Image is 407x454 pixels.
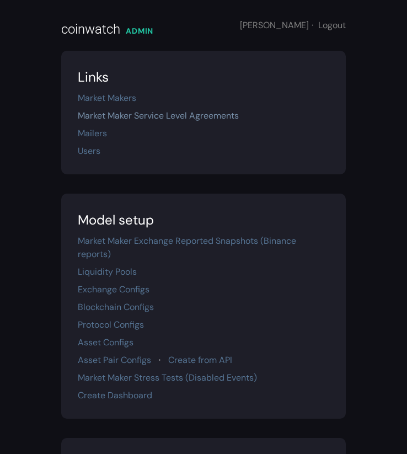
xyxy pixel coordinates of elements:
[78,301,154,313] a: Blockchain Configs
[78,319,144,330] a: Protocol Configs
[78,67,329,87] div: Links
[126,25,153,37] div: ADMIN
[168,354,232,366] a: Create from API
[78,354,151,366] a: Asset Pair Configs
[159,354,160,366] span: ·
[78,210,329,230] div: Model setup
[78,372,257,383] a: Market Maker Stress Tests (Disabled Events)
[78,235,296,260] a: Market Maker Exchange Reported Snapshots (Binance reports)
[78,389,152,401] a: Create Dashboard
[318,19,346,31] a: Logout
[78,127,107,139] a: Mailers
[61,19,120,39] div: coinwatch
[78,284,149,295] a: Exchange Configs
[78,92,136,104] a: Market Makers
[78,266,137,277] a: Liquidity Pools
[78,337,133,348] a: Asset Configs
[312,19,313,31] span: ·
[240,19,346,32] div: [PERSON_NAME]
[78,145,100,157] a: Users
[78,110,239,121] a: Market Maker Service Level Agreements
